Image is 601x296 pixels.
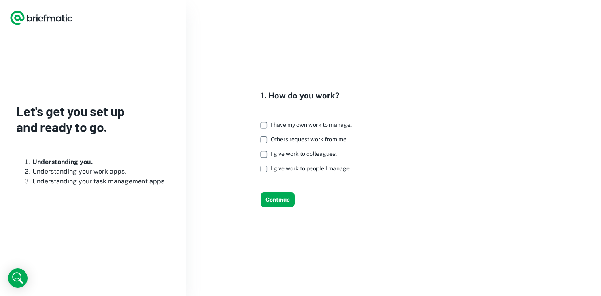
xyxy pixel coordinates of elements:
[271,121,352,128] span: I have my own work to manage.
[271,165,351,172] span: I give work to people I manage.
[271,136,348,143] span: Others request work from me.
[16,103,170,134] h3: Let's get you set up and ready to go.
[10,10,73,26] a: Logo
[271,151,337,157] span: I give work to colleagues.
[32,167,170,177] li: Understanding your work apps.
[261,192,295,207] button: Continue
[261,89,358,102] h4: 1. How do you work?
[8,268,28,288] div: Open Intercom Messenger
[32,177,170,186] li: Understanding your task management apps.
[32,158,93,166] b: Understanding you.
